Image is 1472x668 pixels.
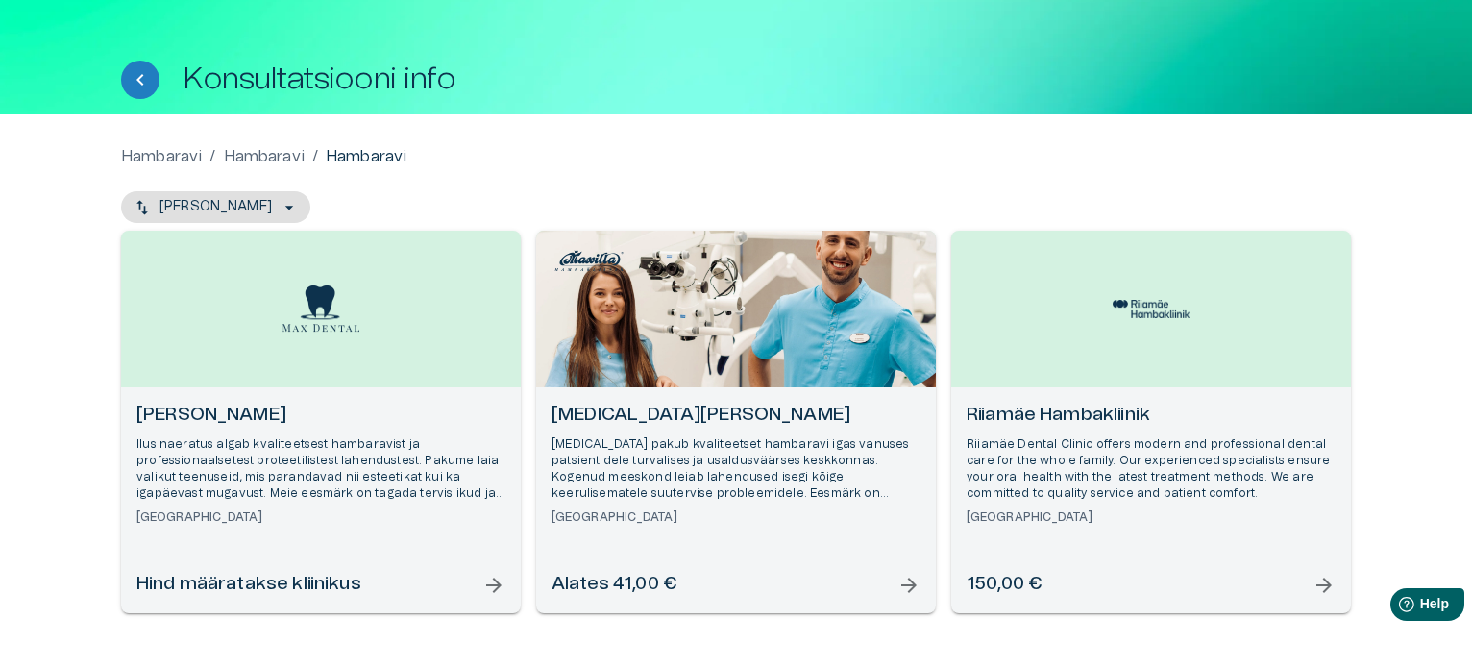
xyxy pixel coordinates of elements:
h6: [GEOGRAPHIC_DATA] [967,509,1336,526]
h6: Hind määratakse kliinikus [136,572,361,598]
p: / [209,145,215,168]
span: arrow_forward [897,574,920,597]
a: Open selected supplier available booking dates [536,231,936,613]
a: Hambaravi [121,145,202,168]
p: Hambaravi [326,145,406,168]
h6: [GEOGRAPHIC_DATA] [136,509,505,526]
p: / [312,145,318,168]
h6: 150,00 € [967,572,1042,598]
p: [PERSON_NAME] [159,197,272,217]
h6: [GEOGRAPHIC_DATA] [552,509,920,526]
img: Max Dental logo [282,285,359,333]
button: [PERSON_NAME] [121,191,310,223]
h6: [PERSON_NAME] [136,403,505,429]
span: arrow_forward [482,574,505,597]
a: Open selected supplier available booking dates [951,231,1351,613]
h6: Alates 41,00 € [552,572,676,598]
p: [MEDICAL_DATA] pakub kvaliteetset hambaravi igas vanuses patsientidele turvalises ja usaldusväärs... [552,436,920,503]
img: Maxilla Hambakliinik logo [551,245,627,276]
p: Riiamäe Dental Clinic offers modern and professional dental care for the whole family. Our experi... [967,436,1336,503]
button: Tagasi [121,61,159,99]
span: arrow_forward [1313,574,1336,597]
a: Open selected supplier available booking dates [121,231,521,613]
h1: Konsultatsiooni info [183,62,455,96]
a: Hambaravi [224,145,305,168]
h6: [MEDICAL_DATA][PERSON_NAME] [552,403,920,429]
img: Riiamäe Hambakliinik logo [1113,300,1190,317]
iframe: Help widget launcher [1322,581,1472,634]
h6: Riiamäe Hambakliinik [967,403,1336,429]
p: Ilus naeratus algab kvaliteetsest hambaravist ja professionaalsetest proteetilistest lahendustest... [136,436,505,503]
